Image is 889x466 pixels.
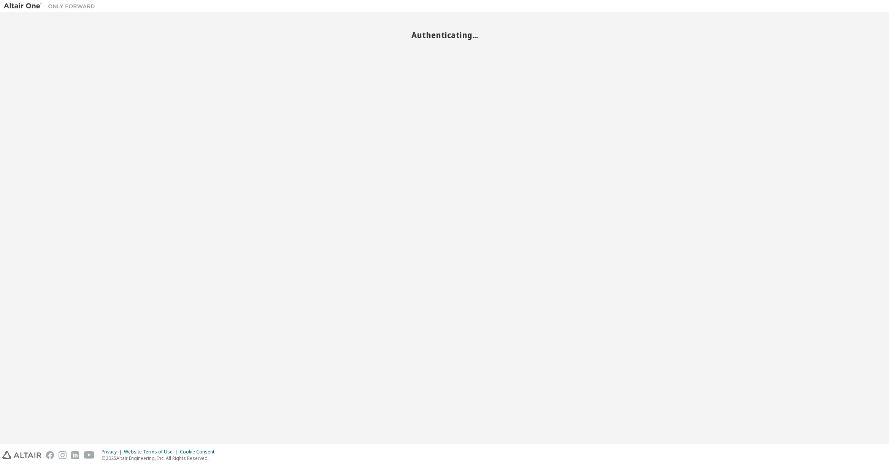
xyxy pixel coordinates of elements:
img: Altair One [4,2,99,10]
p: © 2025 Altair Engineering, Inc. All Rights Reserved. [102,455,219,461]
div: Cookie Consent [180,449,219,455]
h2: Authenticating... [4,30,885,40]
img: instagram.svg [59,451,67,459]
div: Privacy [102,449,124,455]
div: Website Terms of Use [124,449,180,455]
img: linkedin.svg [71,451,79,459]
img: facebook.svg [46,451,54,459]
img: youtube.svg [84,451,95,459]
img: altair_logo.svg [2,451,41,459]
